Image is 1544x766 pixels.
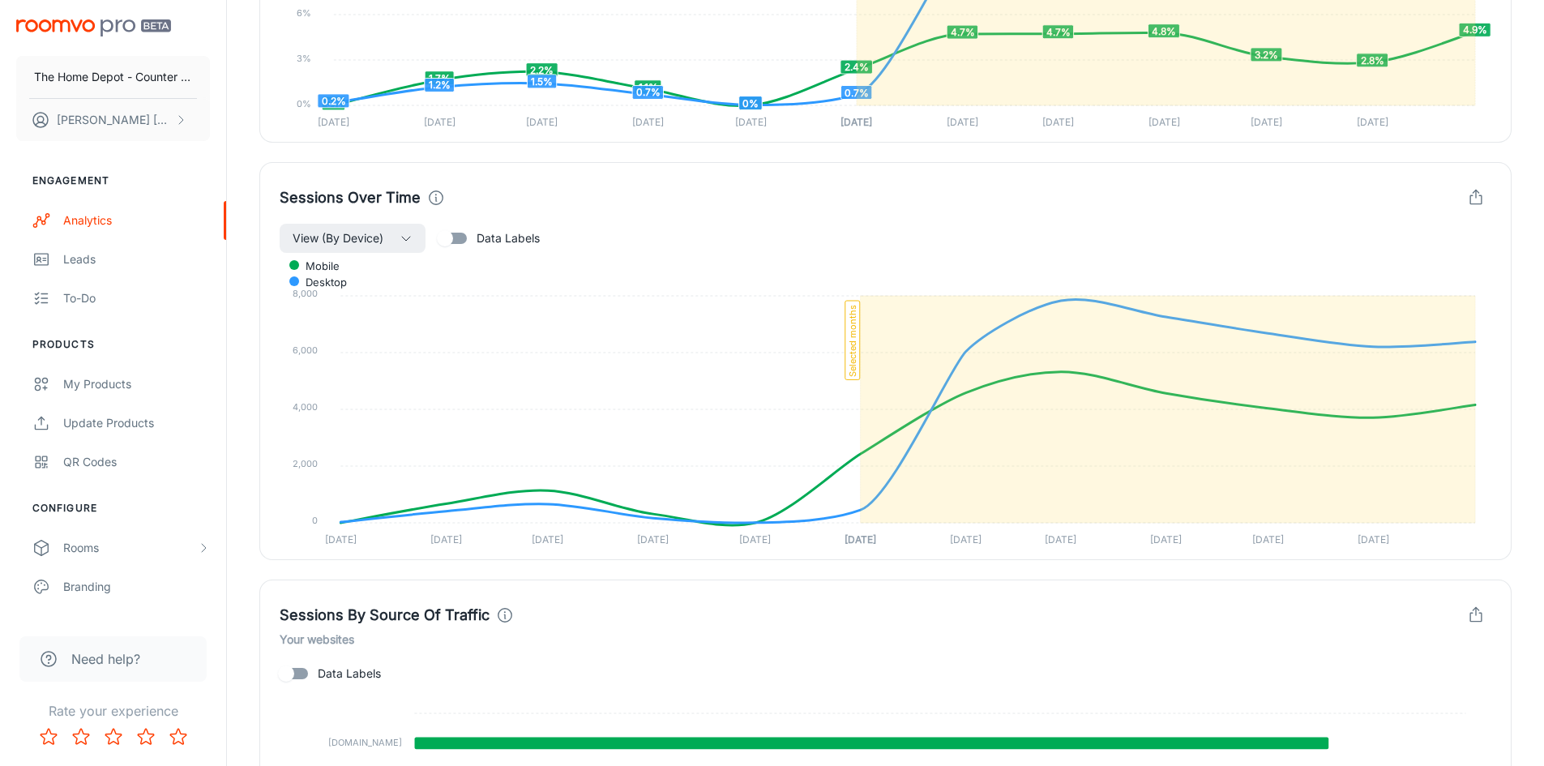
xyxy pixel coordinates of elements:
div: Leads [63,250,210,268]
button: Rate 5 star [162,721,195,753]
h4: Sessions By Source Of Traffic [280,604,490,627]
tspan: [DATE] [950,533,982,546]
button: [PERSON_NAME] [PERSON_NAME] [16,99,210,141]
tspan: 0% [297,98,311,109]
h6: Your websites [280,631,1491,648]
tspan: [DATE] [1148,116,1180,128]
tspan: 4,000 [293,401,318,413]
tspan: [DATE] [840,116,872,128]
tspan: [DATE] [632,116,664,128]
span: Data Labels [318,665,381,683]
tspan: 8,000 [293,288,318,299]
tspan: [DATE] [1358,533,1389,546]
tspan: [DATE] [947,116,978,128]
tspan: [DATE] [739,533,771,546]
tspan: [DATE] [1357,116,1388,128]
tspan: 0 [312,515,318,526]
tspan: 3% [297,53,311,64]
button: The Home Depot - Counter tops [16,56,210,98]
span: desktop [293,275,347,289]
tspan: [DATE] [1252,533,1284,546]
p: [PERSON_NAME] [PERSON_NAME] [57,111,171,129]
span: Data Labels [477,229,540,247]
p: Rate your experience [13,701,213,721]
tspan: [DATE] [526,116,558,128]
div: Rooms [63,539,197,557]
tspan: [DATE] [1150,533,1182,546]
h4: Sessions Over Time [280,186,421,209]
div: Branding [63,578,210,596]
tspan: [DATE] [430,533,462,546]
tspan: [DATE] [1251,116,1282,128]
tspan: 6,000 [293,344,318,356]
tspan: [DATE] [532,533,563,546]
tspan: [DATE] [325,533,357,546]
tspan: [DOMAIN_NAME] [328,737,402,748]
button: Rate 2 star [65,721,97,753]
tspan: [DATE] [637,533,669,546]
button: Rate 1 star [32,721,65,753]
tspan: [DATE] [1042,116,1074,128]
tspan: [DATE] [845,533,876,546]
div: Texts [63,617,210,635]
div: Update Products [63,414,210,432]
button: Rate 4 star [130,721,162,753]
img: Roomvo PRO Beta [16,19,171,36]
tspan: [DATE] [424,116,456,128]
div: QR Codes [63,453,210,471]
span: Need help? [71,649,140,669]
tspan: 2,000 [293,458,318,469]
tspan: 6% [297,7,311,19]
span: mobile [293,259,340,273]
button: Rate 3 star [97,721,130,753]
tspan: [DATE] [318,116,349,128]
p: The Home Depot - Counter tops [34,68,192,86]
div: To-do [63,289,210,307]
div: Analytics [63,212,210,229]
span: View (By Device) [293,229,383,248]
tspan: [DATE] [1045,533,1076,546]
tspan: [DATE] [735,116,767,128]
div: My Products [63,375,210,393]
button: View (By Device) [280,224,426,253]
